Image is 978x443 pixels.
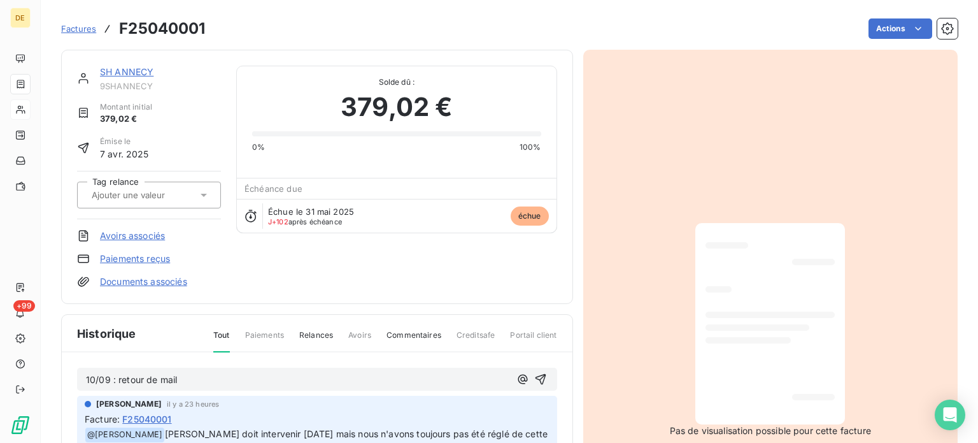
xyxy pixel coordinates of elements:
span: 379,02 € [100,113,152,126]
span: +99 [13,300,35,312]
span: Paiements [245,330,284,351]
span: Échue le 31 mai 2025 [268,207,354,217]
span: il y a 23 heures [167,400,219,408]
span: [PERSON_NAME] [96,398,162,410]
span: Creditsafe [457,330,495,351]
span: 0% [252,142,265,153]
button: Actions [868,18,932,39]
span: F25040001 [122,412,171,426]
div: Open Intercom Messenger [935,400,965,430]
span: Portail client [510,330,556,351]
a: Paiements reçus [100,252,170,265]
span: 100% [520,142,541,153]
span: 7 avr. 2025 [100,147,149,161]
span: Factures [61,24,96,34]
span: @ [PERSON_NAME] [85,428,164,442]
a: Documents associés [100,275,187,288]
a: Factures [61,22,96,35]
img: Logo LeanPay [10,415,31,435]
span: Avoirs [348,330,371,351]
span: Émise le [100,136,149,147]
span: Historique [77,325,136,342]
a: Avoirs associés [100,229,165,242]
span: après échéance [268,218,342,226]
span: Commentaires [386,330,441,351]
a: SH ANNECY [100,66,153,77]
input: Ajouter une valeur [90,189,218,201]
span: J+102 [268,217,288,226]
span: 379,02 € [341,88,452,126]
span: Solde dû : [252,76,541,88]
div: DE [10,8,31,28]
span: Montant initial [100,101,152,113]
span: Relances [299,330,333,351]
span: Échéance due [244,184,302,194]
span: Facture : [85,412,120,426]
span: échue [511,207,549,226]
h3: F25040001 [119,17,205,40]
span: 10/09 : retour de mail [86,374,177,385]
span: Pas de visualisation possible pour cette facture [670,425,871,437]
span: 9SHANNECY [100,81,221,91]
span: Tout [213,330,230,352]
